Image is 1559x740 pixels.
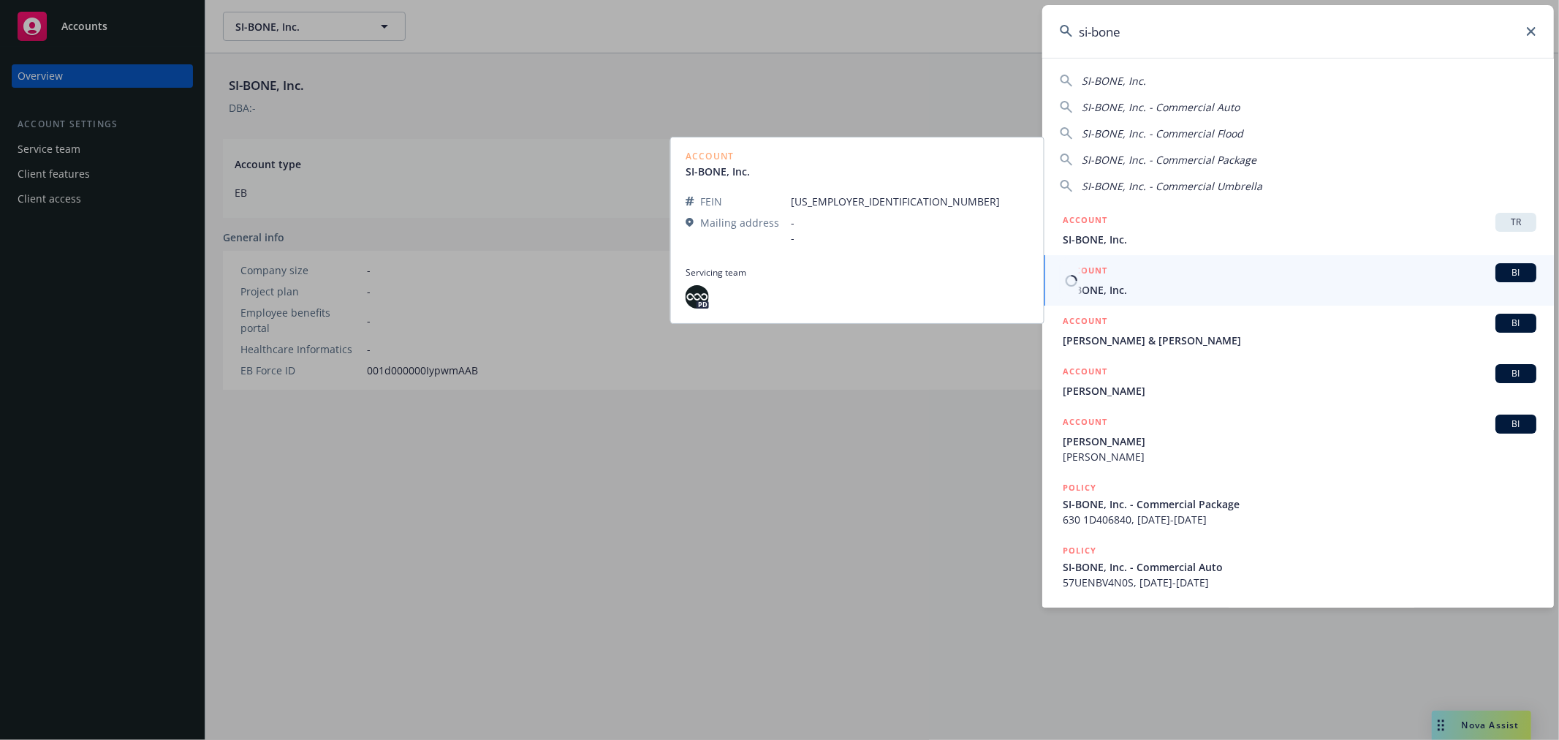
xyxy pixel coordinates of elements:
span: 630 1D406840, [DATE]-[DATE] [1063,512,1536,527]
a: ACCOUNTBI[PERSON_NAME][PERSON_NAME] [1042,407,1554,472]
span: SI-BONE, Inc. - Commercial Flood [1082,127,1243,140]
span: TR [1501,216,1530,229]
h5: ACCOUNT [1063,415,1107,432]
a: POLICYSI-BONE, Inc. - Commercial Package630 1D406840, [DATE]-[DATE] [1042,472,1554,535]
a: ACCOUNTBI[PERSON_NAME] & [PERSON_NAME] [1042,306,1554,356]
h5: ACCOUNT [1063,213,1107,230]
h5: ACCOUNT [1063,263,1107,281]
span: SI-BONE, Inc. - Commercial Auto [1082,100,1240,114]
span: SI-BONE, Inc. - Commercial Package [1082,153,1256,167]
h5: ACCOUNT [1063,364,1107,382]
h5: ACCOUNT [1063,314,1107,331]
span: [PERSON_NAME] & [PERSON_NAME] [1063,333,1536,348]
span: BI [1501,317,1530,330]
a: ACCOUNTBISI-BONE, Inc. [1042,255,1554,306]
h5: POLICY [1063,543,1096,558]
span: SI-BONE, Inc. [1063,282,1536,298]
input: Search... [1042,5,1554,58]
span: SI-BONE, Inc. [1063,232,1536,247]
span: 57UENBV4N0S, [DATE]-[DATE] [1063,575,1536,590]
span: BI [1501,367,1530,380]
span: [PERSON_NAME] [1063,383,1536,399]
a: ACCOUNTTRSI-BONE, Inc. [1042,205,1554,255]
a: POLICYSI-BONE, Inc. - Commercial Auto57UENBV4N0S, [DATE]-[DATE] [1042,535,1554,598]
h5: POLICY [1063,606,1096,621]
a: POLICY [1042,598,1554,661]
span: SI-BONE, Inc. - Commercial Umbrella [1082,179,1262,193]
span: SI-BONE, Inc. - Commercial Auto [1063,559,1536,575]
a: ACCOUNTBI[PERSON_NAME] [1042,356,1554,407]
span: SI-BONE, Inc. [1082,74,1146,88]
span: [PERSON_NAME] [1063,449,1536,464]
span: BI [1501,418,1530,431]
span: BI [1501,266,1530,279]
span: SI-BONE, Inc. - Commercial Package [1063,497,1536,512]
span: [PERSON_NAME] [1063,434,1536,449]
h5: POLICY [1063,480,1096,495]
